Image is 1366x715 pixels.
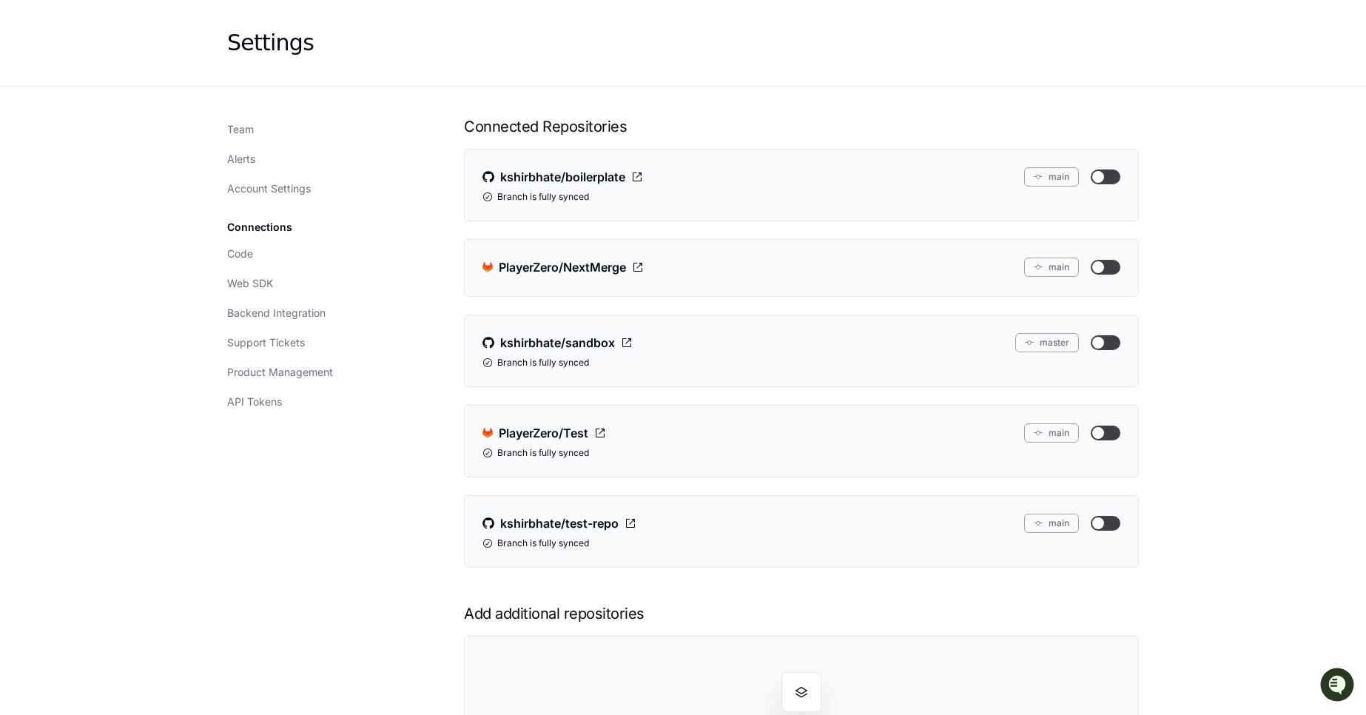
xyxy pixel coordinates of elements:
[220,241,428,267] a: Code
[220,116,428,143] a: Team
[499,258,626,276] span: PlayerZero/NextMerge
[1015,333,1079,352] button: master
[15,15,44,44] img: PlayerZero
[499,424,588,442] span: PlayerZero/Test
[220,389,428,415] a: API Tokens
[227,276,273,291] span: Web SDK
[15,110,41,137] img: 1756235613930-3d25f9e4-fa56-45dd-b3ad-e072dfbd1548
[50,110,243,125] div: Start new chat
[220,329,428,356] a: Support Tickets
[220,146,428,172] a: Alerts
[220,359,428,386] a: Product Management
[500,334,615,352] span: kshirbhate/sandbox
[482,537,1120,549] div: Branch is fully synced
[50,125,187,137] div: We're available if you need us!
[227,181,311,196] span: Account Settings
[15,59,269,83] div: Welcome
[482,423,606,443] a: PlayerZero/Test
[227,335,305,350] span: Support Tickets
[227,246,253,261] span: Code
[227,365,333,380] span: Product Management
[220,270,428,297] a: Web SDK
[227,306,326,320] span: Backend Integration
[500,168,625,186] span: kshirbhate/boilerplate
[227,122,254,137] span: Team
[1024,258,1079,277] button: main
[482,357,1120,369] div: Branch is fully synced
[482,191,1120,203] div: Branch is fully synced
[1319,666,1359,706] iframe: Open customer support
[500,514,619,532] span: kshirbhate/test-repo
[220,300,428,326] a: Backend Integration
[227,30,314,56] div: Settings
[1024,167,1079,187] button: main
[482,167,643,187] a: kshirbhate/boilerplate
[252,115,269,132] button: Start new chat
[482,447,1120,459] div: Branch is fully synced
[482,333,633,352] a: kshirbhate/sandbox
[220,175,428,202] a: Account Settings
[227,395,282,409] span: API Tokens
[1024,514,1079,533] button: main
[227,152,255,167] span: Alerts
[147,155,179,167] span: Pylon
[1024,423,1079,443] button: main
[482,514,636,533] a: kshirbhate/test-repo
[104,155,179,167] a: Powered byPylon
[482,258,644,277] a: PlayerZero/NextMerge
[464,603,1139,624] h1: Add additional repositories
[464,116,1139,137] h1: Connected Repositories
